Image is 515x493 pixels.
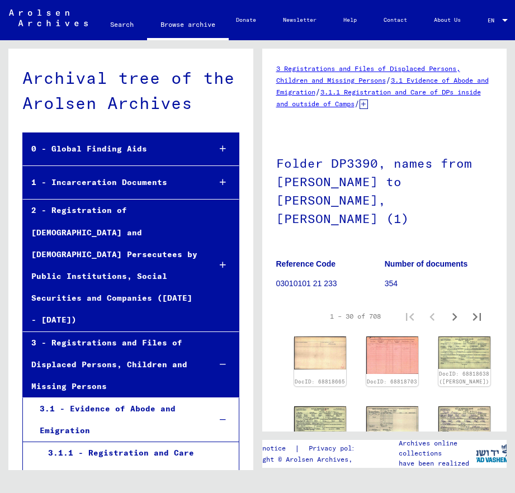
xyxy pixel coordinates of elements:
a: Legal notice [239,443,295,454]
a: Browse archive [147,11,229,40]
a: DocID: 68818703 [367,378,417,385]
p: 03010101 21 233 [276,278,384,290]
button: Next page [443,305,466,328]
p: The Arolsen Archives online collections [399,428,476,458]
a: Search [97,11,147,38]
h1: Folder DP3390, names from [PERSON_NAME] to [PERSON_NAME], [PERSON_NAME] (1) [276,138,493,242]
a: 3.1.1 Registration and Care of DPs inside and outside of Camps [276,88,481,108]
a: Contact [370,7,420,34]
a: Newsletter [270,7,330,34]
img: 001.jpg [294,406,346,439]
span: / [355,98,360,108]
img: 002.jpg [366,406,418,439]
img: Arolsen_neg.svg [9,10,88,26]
a: DocID: 68818638 ([PERSON_NAME]) [439,371,489,385]
img: 001.jpg [438,406,490,439]
img: 002.jpg [366,336,418,374]
img: yv_logo.png [471,439,513,467]
a: Help [330,7,370,34]
img: 001.jpg [438,336,490,369]
div: 3 - Registrations and Files of Displaced Persons, Children and Missing Persons [23,332,201,398]
div: 3.1 - Evidence of Abode and Emigration [31,398,202,442]
span: / [386,75,391,85]
div: 1 - Incarceration Documents [23,172,201,193]
div: 0 - Global Finding Aids [23,138,201,160]
div: Archival tree of the Arolsen Archives [22,65,239,116]
a: DocID: 68818665 [295,378,345,385]
a: Privacy policy [300,443,377,454]
button: Previous page [421,305,443,328]
b: Reference Code [276,259,336,268]
p: Copyright © Arolsen Archives, 2021 [239,454,377,464]
span: / [315,87,320,97]
a: About Us [420,7,474,34]
p: have been realized in partnership with [399,458,476,478]
button: Last page [466,305,488,328]
a: 3 Registrations and Files of Displaced Persons, Children and Missing Persons [276,64,460,84]
span: EN [488,17,500,23]
button: First page [399,305,421,328]
a: Donate [223,7,270,34]
img: 002.jpg [294,336,346,369]
b: Number of documents [385,259,468,268]
div: | [239,443,377,454]
div: 1 – 30 of 708 [330,311,381,321]
p: 354 [385,278,493,290]
div: 2 - Registration of [DEMOGRAPHIC_DATA] and [DEMOGRAPHIC_DATA] Persecutees by Public Institutions,... [23,200,201,331]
